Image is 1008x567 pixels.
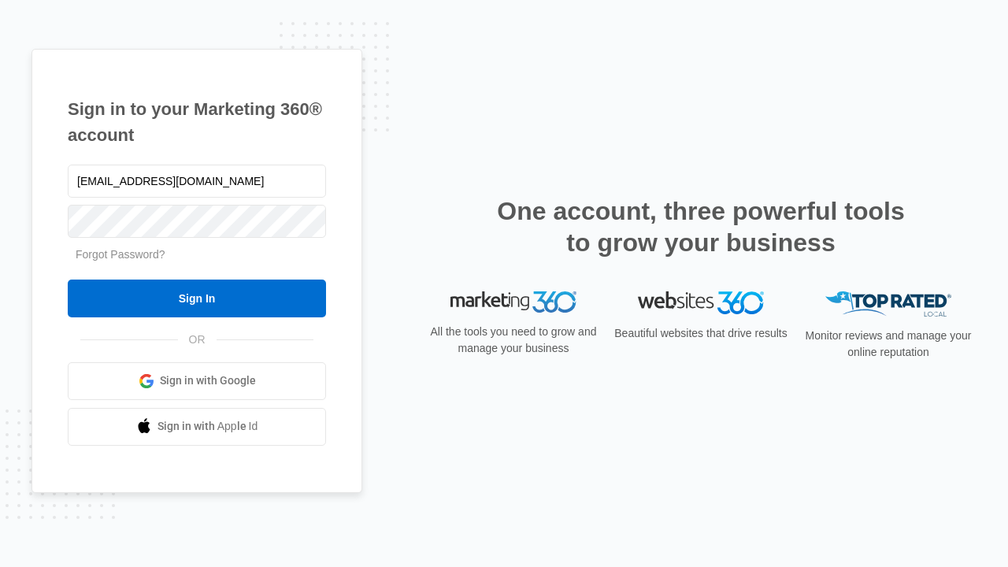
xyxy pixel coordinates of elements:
[800,328,976,361] p: Monitor reviews and manage your online reputation
[76,248,165,261] a: Forgot Password?
[68,362,326,400] a: Sign in with Google
[68,408,326,446] a: Sign in with Apple Id
[638,291,764,314] img: Websites 360
[68,280,326,317] input: Sign In
[157,418,258,435] span: Sign in with Apple Id
[825,291,951,317] img: Top Rated Local
[450,291,576,313] img: Marketing 360
[68,165,326,198] input: Email
[160,372,256,389] span: Sign in with Google
[613,325,789,342] p: Beautiful websites that drive results
[492,195,910,258] h2: One account, three powerful tools to grow your business
[425,324,602,357] p: All the tools you need to grow and manage your business
[68,96,326,148] h1: Sign in to your Marketing 360® account
[178,332,217,348] span: OR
